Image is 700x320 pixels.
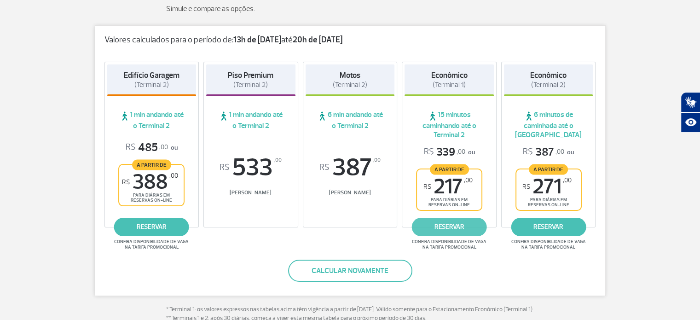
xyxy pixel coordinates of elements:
[424,145,475,159] p: ou
[373,155,381,165] sup: ,00
[166,3,534,14] p: Simule e compare as opções.
[423,176,473,197] span: 217
[524,197,573,208] span: para diárias em reservas on-line
[433,81,466,89] span: (Terminal 1)
[504,110,593,140] span: 6 minutos de caminhada até o [GEOGRAPHIC_DATA]
[681,92,700,133] div: Plugin de acessibilidade da Hand Talk.
[522,183,530,191] sup: R$
[233,35,281,45] strong: 13h de [DATE]
[523,145,574,159] p: ou
[288,260,412,282] button: Calcular novamente
[340,70,360,80] strong: Motos
[424,145,465,159] span: 339
[206,110,295,130] span: 1 min andando até o Terminal 2
[430,164,469,175] span: A partir de
[228,70,273,80] strong: Piso Premium
[523,145,564,159] span: 387
[206,155,295,180] span: 533
[423,183,431,191] sup: R$
[233,81,268,89] span: (Terminal 2)
[293,35,342,45] strong: 20h de [DATE]
[169,172,178,180] sup: ,00
[114,218,189,236] a: reservar
[274,155,282,165] sup: ,00
[511,218,586,236] a: reservar
[681,112,700,133] button: Abrir recursos assistivos.
[132,159,171,170] span: A partir de
[531,81,566,89] span: (Terminal 2)
[122,172,178,192] span: 388
[333,81,367,89] span: (Terminal 2)
[425,197,474,208] span: para diárias em reservas on-line
[522,176,572,197] span: 271
[220,163,230,173] sup: R$
[306,189,395,196] span: [PERSON_NAME]
[113,239,190,250] span: Confira disponibilidade de vaga na tarifa promocional
[411,239,488,250] span: Confira disponibilidade de vaga na tarifa promocional
[134,81,169,89] span: (Terminal 2)
[405,110,494,140] span: 15 minutos caminhando até o Terminal 2
[412,218,487,236] a: reservar
[529,164,568,175] span: A partir de
[681,92,700,112] button: Abrir tradutor de língua de sinais.
[107,110,197,130] span: 1 min andando até o Terminal 2
[510,239,587,250] span: Confira disponibilidade de vaga na tarifa promocional
[306,110,395,130] span: 6 min andando até o Terminal 2
[104,35,596,45] p: Valores calculados para o período de: até
[306,155,395,180] span: 387
[464,176,473,184] sup: ,00
[206,189,295,196] span: [PERSON_NAME]
[122,178,130,186] sup: R$
[319,163,330,173] sup: R$
[126,140,178,155] p: ou
[563,176,572,184] sup: ,00
[126,140,168,155] span: 485
[127,192,176,203] span: para diárias em reservas on-line
[431,70,468,80] strong: Econômico
[530,70,567,80] strong: Econômico
[124,70,179,80] strong: Edifício Garagem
